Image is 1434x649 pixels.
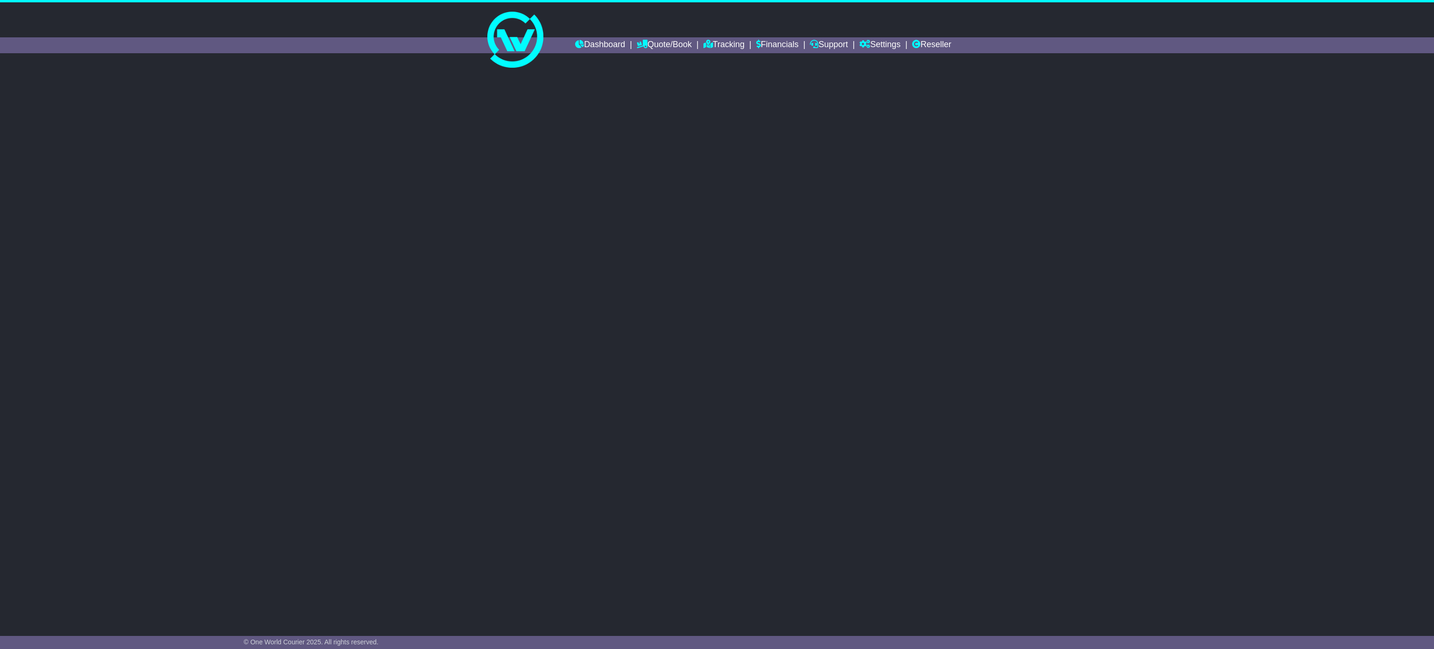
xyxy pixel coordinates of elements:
span: © One World Courier 2025. All rights reserved. [244,638,379,646]
a: Dashboard [575,37,625,53]
a: Financials [756,37,799,53]
a: Support [810,37,848,53]
a: Tracking [703,37,745,53]
a: Settings [859,37,900,53]
a: Reseller [912,37,951,53]
a: Quote/Book [637,37,692,53]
